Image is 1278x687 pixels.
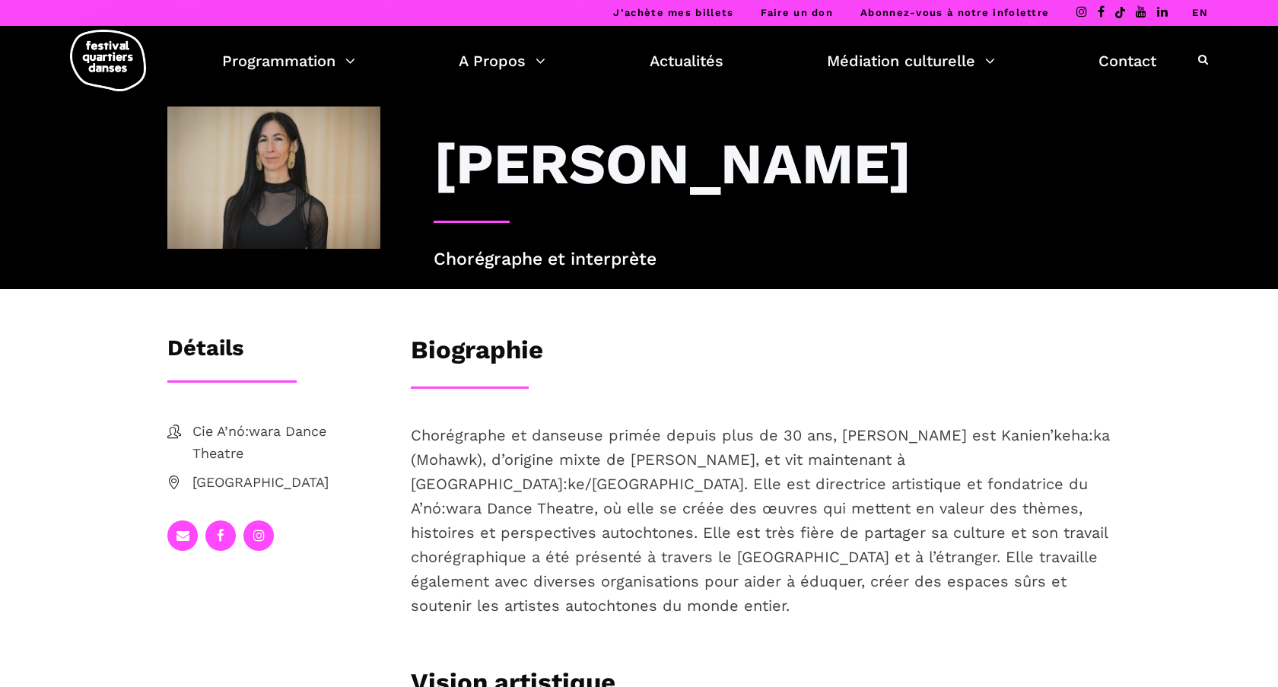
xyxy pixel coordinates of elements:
[222,48,355,74] a: Programmation
[192,421,380,465] span: Cie A’nó:wara Dance Theatre
[613,7,733,18] a: J’achète mes billets
[205,520,236,551] a: facebook
[167,107,380,249] img: Barbara Kaneratonni Diabo – photo by Sylvie-Ann Paré PDM-2021-28 – Barbara Diabo
[1098,48,1156,74] a: Contact
[434,246,1111,274] p: Chorégraphe et interprète
[761,7,833,18] a: Faire un don
[167,335,243,373] h3: Détails
[827,48,995,74] a: Médiation culturelle
[243,520,274,551] a: instagram
[459,48,545,74] a: A Propos
[70,30,146,91] img: logo-fqd-med
[434,129,911,198] h3: [PERSON_NAME]
[167,520,198,551] a: email
[192,472,380,494] span: [GEOGRAPHIC_DATA]
[411,423,1111,618] p: Chorégraphe et danseuse primée depuis plus de 30 ans, [PERSON_NAME] est Kanien’keha:ka (Mohawk), ...
[1192,7,1208,18] a: EN
[411,335,543,373] h3: Biographie
[650,48,723,74] a: Actualités
[860,7,1049,18] a: Abonnez-vous à notre infolettre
